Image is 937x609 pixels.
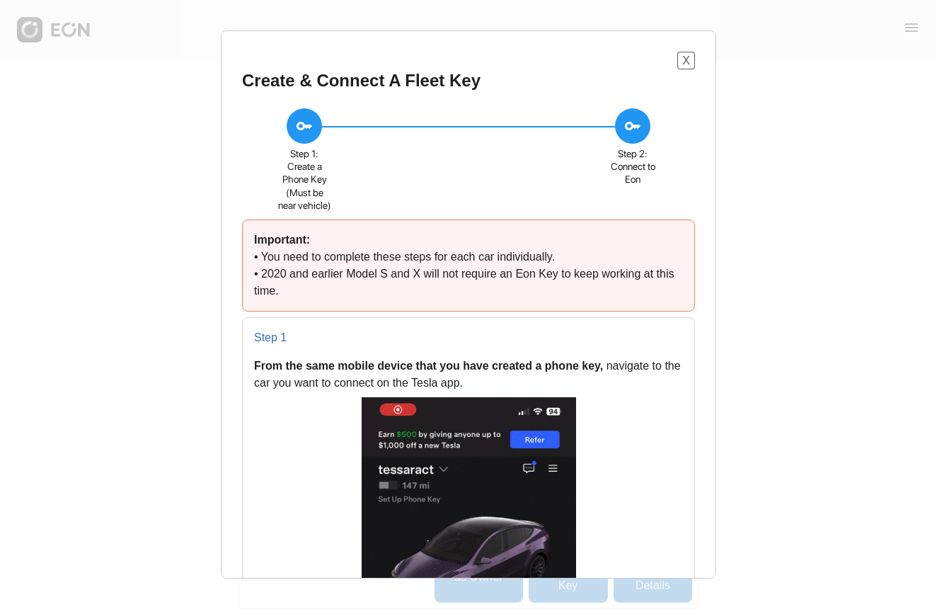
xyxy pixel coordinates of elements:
span: navigate to the car you want to connect on the Tesla app. [254,360,681,389]
span: From the same mobile device that you have created a phone key, [254,360,607,372]
span: • You need to complete these steps for each car individually. [254,249,683,266]
span: Important: [254,234,310,246]
div: Step 1: Create a Phone Key (Must be near vehicle) [277,147,332,212]
span: key [296,118,313,135]
div: Step 2: Connect to Eon [605,147,660,186]
span: • 2020 and earlier Model S and X will not require an Eon Key to keep working at this time. [254,266,683,300]
button: X [677,52,695,69]
h2: Create & Connect A Fleet Key [242,69,481,92]
p: Step 1 [254,329,683,346]
span: key [624,118,641,135]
